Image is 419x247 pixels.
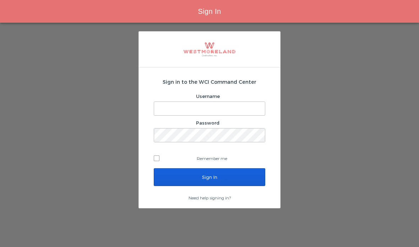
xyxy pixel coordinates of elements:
label: Password [196,120,219,126]
h2: Sign in to the WCI Command Center [154,78,265,86]
input: Sign In [154,168,265,186]
span: Sign In [198,7,221,15]
label: Remember me [154,153,265,164]
label: Username [196,93,220,99]
a: Need help signing in? [189,195,231,200]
